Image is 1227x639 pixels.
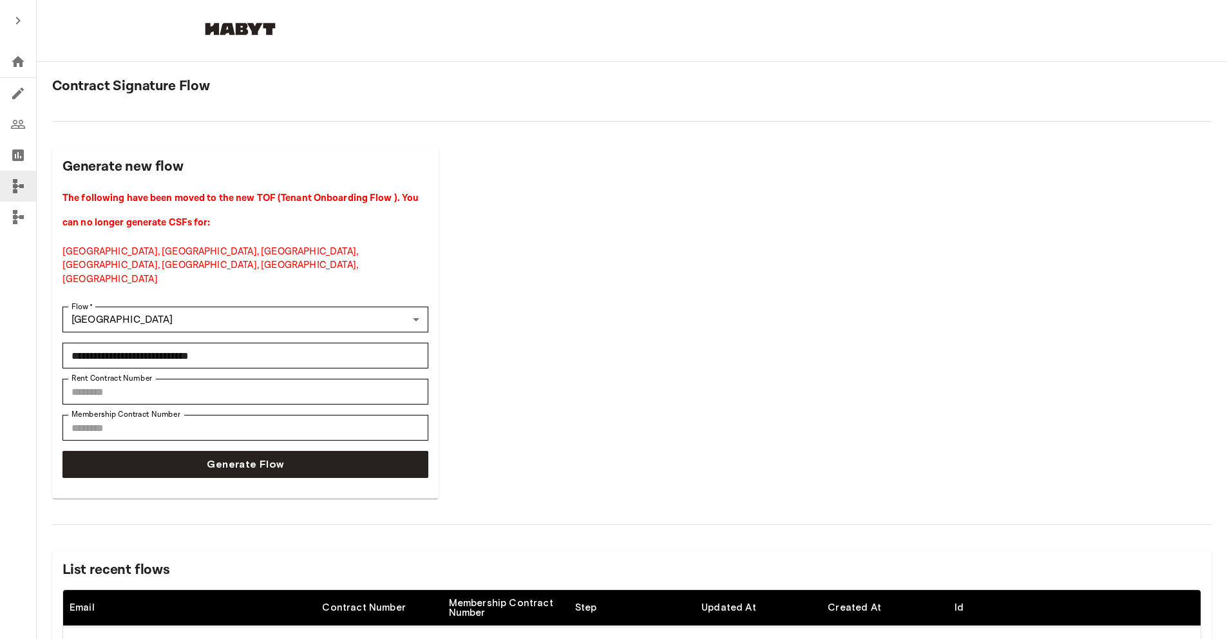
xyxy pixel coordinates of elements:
[70,603,95,613] div: Email
[52,77,1212,95] h2: Contract Signature Flow
[62,307,428,332] div: [GEOGRAPHIC_DATA]
[701,603,756,613] div: Updated At
[71,409,180,420] label: Membership Contract Number
[948,590,1201,626] div: Id
[62,451,428,478] button: Generate Flow
[62,245,428,286] p: [GEOGRAPHIC_DATA], [GEOGRAPHIC_DATA], [GEOGRAPHIC_DATA], [GEOGRAPHIC_DATA], [GEOGRAPHIC_DATA], [G...
[71,373,152,384] label: Rent Contract Number
[449,598,569,618] div: Membership Contract Number
[569,590,695,626] div: Step
[207,457,283,472] span: Generate Flow
[575,603,597,613] div: Step
[62,186,428,234] h4: The following have been moved to the new TOF (Tenant Onboarding Flow ). You can no longer generat...
[62,158,428,176] h2: Generate new flow
[955,603,964,613] div: Id
[202,23,279,35] img: Habyt
[322,603,405,613] div: Contract Number
[62,561,1201,579] h2: List recent flows
[821,590,947,626] div: Created At
[695,590,821,626] div: Updated At
[71,301,93,312] label: Flow
[442,590,569,626] div: Membership Contract Number
[63,590,316,626] div: Email
[316,590,442,626] div: Contract Number
[828,603,881,613] div: Created At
